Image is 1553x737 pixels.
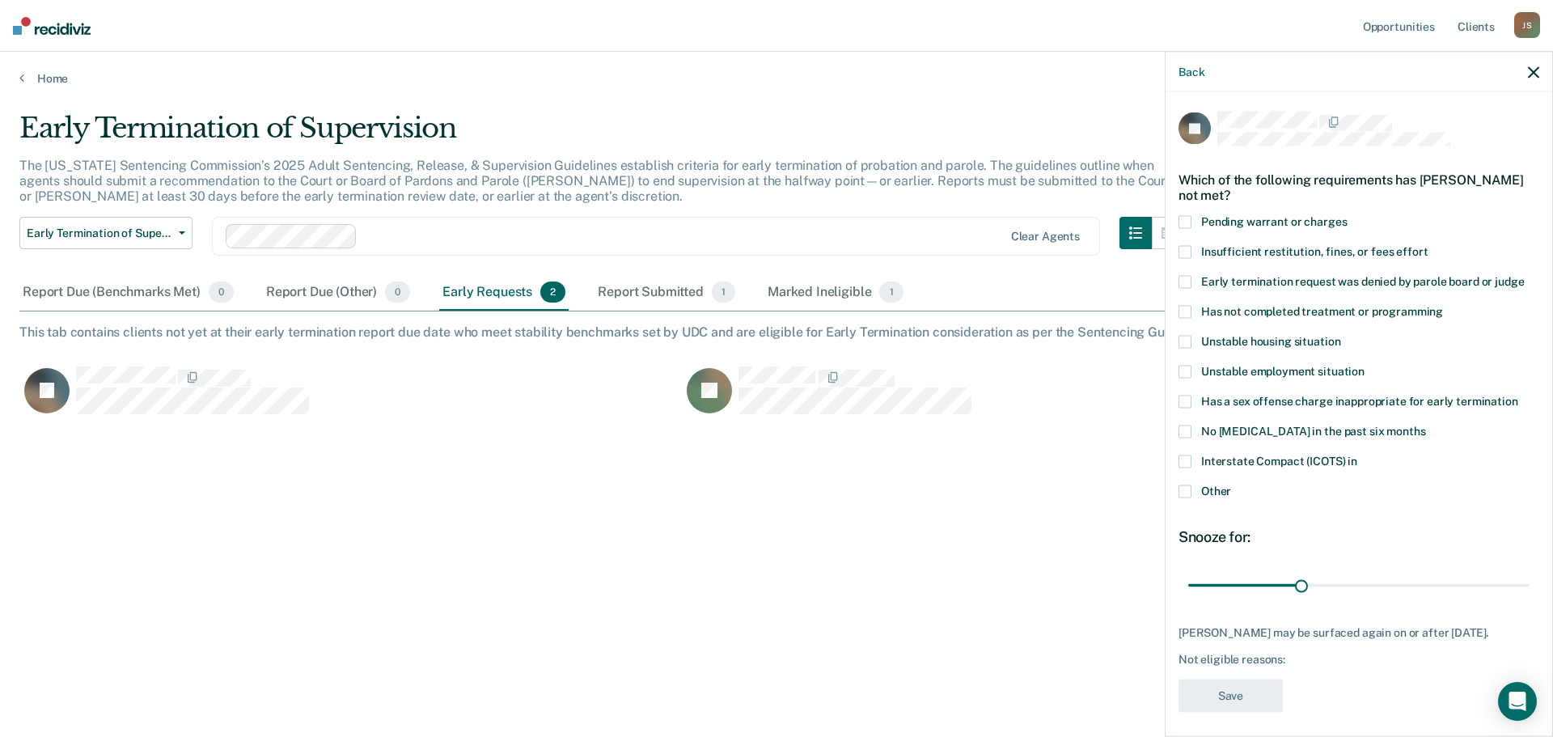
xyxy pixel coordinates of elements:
[1179,625,1539,639] div: [PERSON_NAME] may be surfaced again on or after [DATE].
[1179,528,1539,546] div: Snooze for:
[1179,653,1539,667] div: Not eligible reasons:
[1201,245,1428,258] span: Insufficient restitution, fines, or fees effort
[764,275,907,311] div: Marked Ineligible
[595,275,738,311] div: Report Submitted
[1514,12,1540,38] div: J S
[879,282,903,303] span: 1
[13,17,91,35] img: Recidiviz
[1201,305,1443,318] span: Has not completed treatment or programming
[209,282,234,303] span: 0
[19,158,1170,204] p: The [US_STATE] Sentencing Commission’s 2025 Adult Sentencing, Release, & Supervision Guidelines e...
[1201,335,1340,348] span: Unstable housing situation
[1179,680,1283,713] button: Save
[1201,485,1231,498] span: Other
[19,112,1184,158] div: Early Termination of Supervision
[19,366,682,430] div: CaseloadOpportunityCell-140232
[1201,425,1425,438] span: No [MEDICAL_DATA] in the past six months
[27,227,172,240] span: Early Termination of Supervision
[1179,159,1539,215] div: Which of the following requirements has [PERSON_NAME] not met?
[1498,682,1537,721] div: Open Intercom Messenger
[1011,230,1080,244] div: Clear agents
[1201,395,1518,408] span: Has a sex offense charge inappropriate for early termination
[385,282,410,303] span: 0
[1201,365,1365,378] span: Unstable employment situation
[1201,455,1357,468] span: Interstate Compact (ICOTS) in
[19,324,1534,340] div: This tab contains clients not yet at their early termination report due date who meet stability b...
[439,275,569,311] div: Early Requests
[1201,215,1347,228] span: Pending warrant or charges
[712,282,735,303] span: 1
[19,71,1534,86] a: Home
[540,282,565,303] span: 2
[19,275,237,311] div: Report Due (Benchmarks Met)
[1179,65,1204,78] button: Back
[682,366,1344,430] div: CaseloadOpportunityCell-265859
[263,275,413,311] div: Report Due (Other)
[1201,275,1524,288] span: Early termination request was denied by parole board or judge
